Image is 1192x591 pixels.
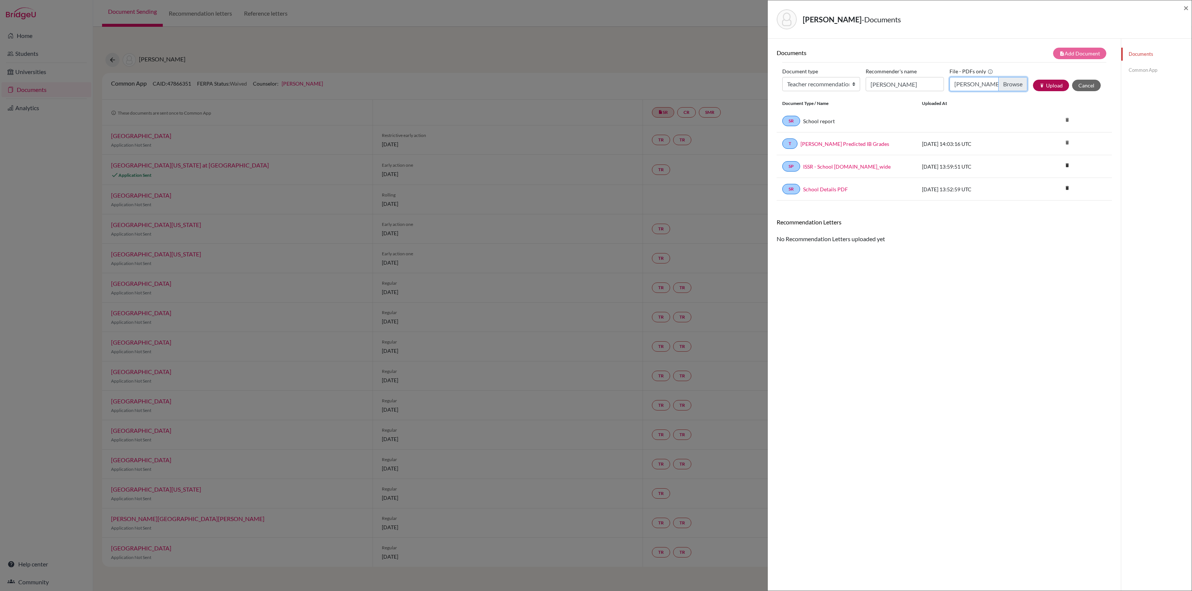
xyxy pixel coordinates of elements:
a: School Details PDF [803,185,848,193]
span: × [1183,2,1189,13]
span: - Documents [862,15,901,24]
i: delete [1062,182,1073,194]
i: note_add [1059,51,1065,56]
a: Common App [1121,64,1192,77]
a: SR [782,184,800,194]
i: delete [1062,114,1073,125]
div: [DATE] 13:52:59 UTC [916,185,1028,193]
label: Document type [782,66,818,77]
i: delete [1062,137,1073,148]
i: delete [1062,160,1073,171]
strong: [PERSON_NAME] [803,15,862,24]
div: Uploaded at [916,100,1028,107]
label: File - PDFs only [950,66,993,77]
a: SR [782,116,800,126]
button: publishUpload [1033,80,1069,91]
h6: Recommendation Letters [777,218,1112,226]
i: publish [1039,83,1044,88]
a: delete [1062,183,1073,194]
a: Documents [1121,48,1192,61]
a: [PERSON_NAME] Predicted IB Grades [801,140,889,148]
a: School report [803,117,835,125]
a: SP [782,161,800,172]
a: T [782,138,798,149]
div: No Recommendation Letters uploaded yet [777,218,1112,243]
div: [DATE] 13:59:51 UTC [916,163,1028,170]
h6: Documents [777,49,944,56]
button: Close [1183,3,1189,12]
label: Recommender's name [866,66,917,77]
a: ISSR - School [DOMAIN_NAME]_wide [803,163,891,170]
div: Document Type / Name [777,100,916,107]
button: Cancel [1072,80,1101,91]
div: [DATE] 14:03:16 UTC [916,140,1028,148]
a: delete [1062,161,1073,171]
button: note_addAdd Document [1053,48,1106,59]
